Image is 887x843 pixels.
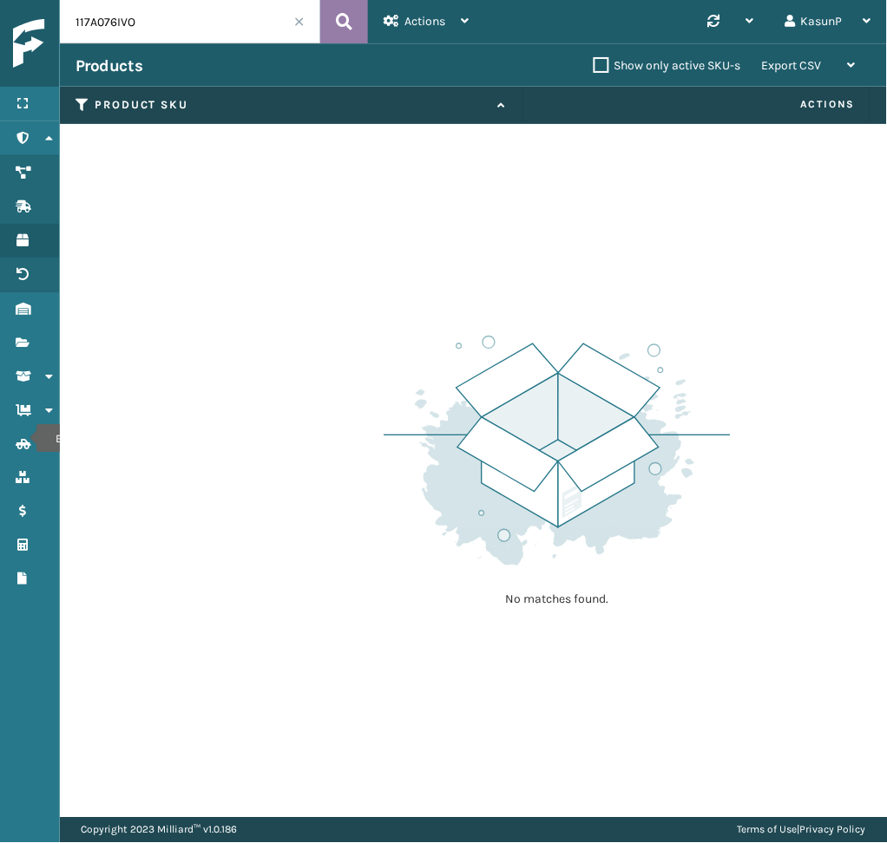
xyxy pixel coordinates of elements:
[738,824,798,836] a: Terms of Use
[404,14,445,29] span: Actions
[76,56,142,76] h3: Products
[13,19,169,69] img: logo
[95,97,489,113] label: Product SKU
[529,90,866,119] span: Actions
[800,824,866,836] a: Privacy Policy
[81,817,237,843] p: Copyright 2023 Milliard™ v 1.0.186
[738,817,866,843] div: |
[762,58,822,73] span: Export CSV
[594,58,741,73] label: Show only active SKU-s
